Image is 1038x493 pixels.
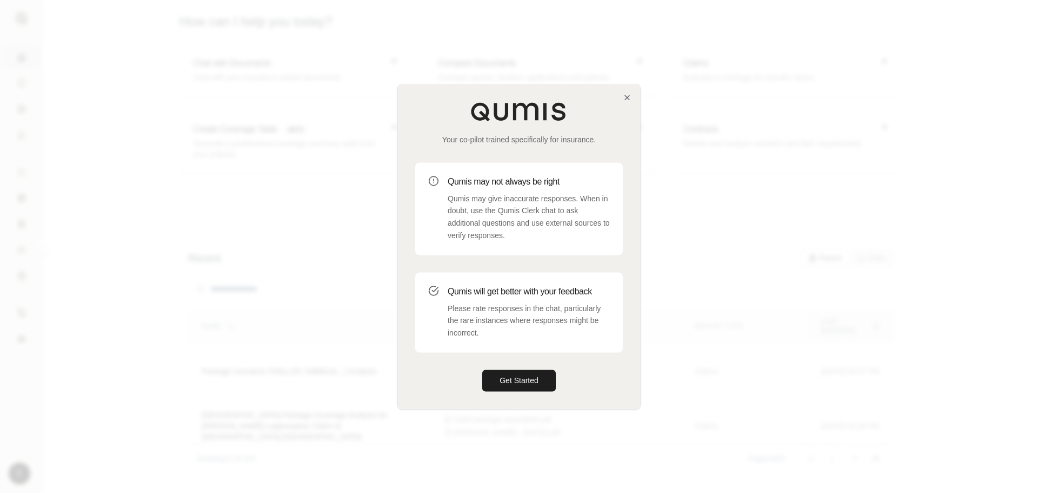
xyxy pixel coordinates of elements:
h3: Qumis may not always be right [448,175,610,188]
button: Get Started [482,370,556,391]
p: Please rate responses in the chat, particularly the rare instances where responses might be incor... [448,303,610,339]
img: Qumis Logo [470,102,568,121]
p: Qumis may give inaccurate responses. When in doubt, use the Qumis Clerk chat to ask additional qu... [448,193,610,242]
p: Your co-pilot trained specifically for insurance. [415,134,623,145]
h3: Qumis will get better with your feedback [448,285,610,298]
